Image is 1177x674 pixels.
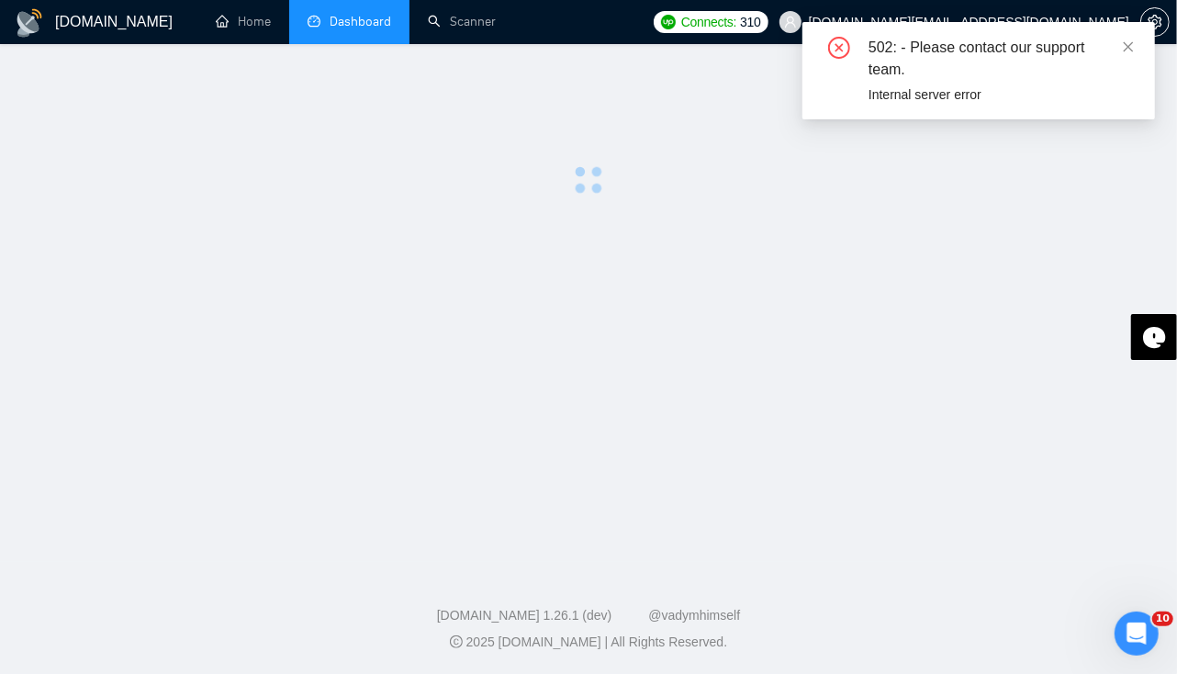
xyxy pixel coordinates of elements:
span: 310 [740,12,760,32]
button: setting [1140,7,1170,37]
span: Connects: [681,12,736,32]
a: searchScanner [428,14,496,29]
span: dashboard [308,15,320,28]
span: setting [1141,15,1169,29]
span: user [784,16,797,28]
div: Internal server error [869,84,1133,105]
div: 502: - Please contact our support team. [869,37,1133,81]
a: [DOMAIN_NAME] 1.26.1 (dev) [437,608,612,623]
img: upwork-logo.png [661,15,676,29]
div: 2025 [DOMAIN_NAME] | All Rights Reserved. [15,633,1162,652]
a: setting [1140,15,1170,29]
span: copyright [450,635,463,648]
span: close [1122,40,1135,53]
img: logo [15,8,44,38]
span: close-circle [828,37,850,59]
a: @vadymhimself [648,608,740,623]
span: Dashboard [330,14,391,29]
iframe: Intercom live chat [1115,612,1159,656]
a: homeHome [216,14,271,29]
span: 10 [1152,612,1173,626]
